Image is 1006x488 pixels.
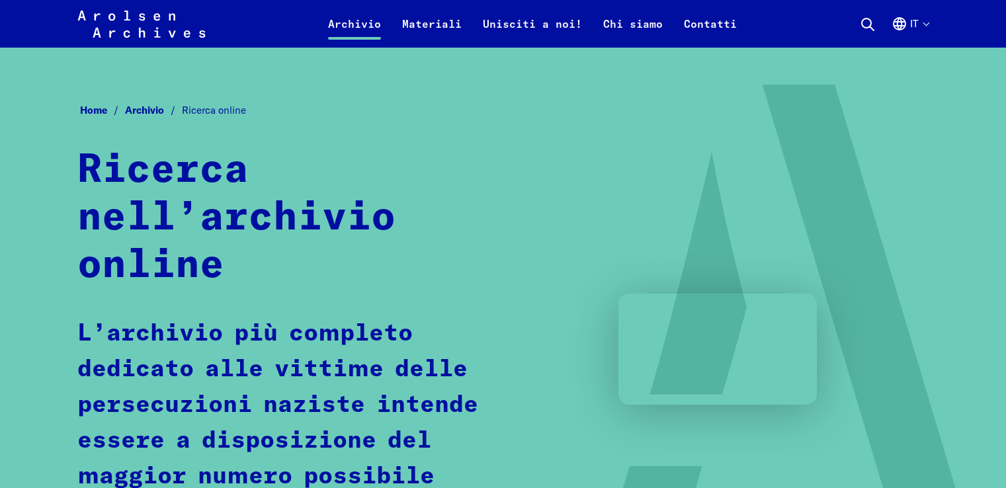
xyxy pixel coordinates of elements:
[392,16,472,48] a: Materiali
[593,16,673,48] a: Chi siamo
[80,104,125,116] a: Home
[182,104,246,116] span: Ricerca online
[317,16,392,48] a: Archivio
[317,8,747,40] nav: Primaria
[673,16,747,48] a: Contatti
[77,101,929,121] nav: Breadcrumb
[472,16,593,48] a: Unisciti a noi!
[77,151,396,286] strong: Ricerca nell’archivio online
[892,16,929,48] button: Italiano, selezione lingua
[125,104,182,116] a: Archivio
